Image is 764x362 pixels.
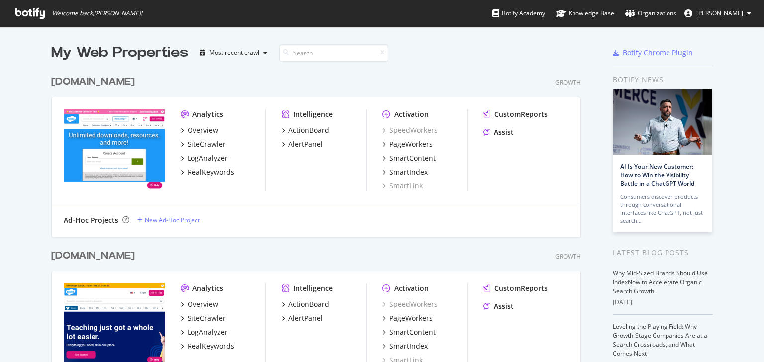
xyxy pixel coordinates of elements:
a: LogAnalyzer [181,327,228,337]
div: SmartContent [389,327,436,337]
a: PageWorkers [382,139,433,149]
button: Most recent crawl [196,45,271,61]
div: Latest Blog Posts [613,247,713,258]
a: Assist [483,301,514,311]
div: SiteCrawler [188,139,226,149]
div: LogAnalyzer [188,153,228,163]
a: SmartContent [382,153,436,163]
div: CustomReports [494,283,548,293]
div: New Ad-Hoc Project [145,216,200,224]
a: SmartLink [382,181,423,191]
div: Growth [555,252,581,261]
div: AlertPanel [288,313,323,323]
a: SiteCrawler [181,139,226,149]
div: Assist [494,301,514,311]
button: [PERSON_NAME] [676,5,759,21]
div: RealKeywords [188,167,234,177]
div: SmartIndex [389,341,428,351]
a: PageWorkers [382,313,433,323]
a: SmartIndex [382,167,428,177]
div: Botify news [613,74,713,85]
div: ActionBoard [288,125,329,135]
a: Overview [181,125,218,135]
div: Intelligence [293,283,333,293]
div: Most recent crawl [209,50,259,56]
div: [DATE] [613,298,713,307]
div: RealKeywords [188,341,234,351]
div: PageWorkers [389,313,433,323]
a: AlertPanel [282,139,323,149]
div: Analytics [192,109,223,119]
div: [DOMAIN_NAME] [51,249,135,263]
div: Analytics [192,283,223,293]
a: Botify Chrome Plugin [613,48,693,58]
div: LogAnalyzer [188,327,228,337]
div: [DOMAIN_NAME] [51,75,135,89]
a: LogAnalyzer [181,153,228,163]
a: Assist [483,127,514,137]
div: My Web Properties [51,43,188,63]
div: SiteCrawler [188,313,226,323]
div: CustomReports [494,109,548,119]
a: SmartIndex [382,341,428,351]
div: Growth [555,78,581,87]
div: PageWorkers [389,139,433,149]
div: Organizations [625,8,676,18]
a: RealKeywords [181,167,234,177]
div: Activation [394,283,429,293]
a: Overview [181,299,218,309]
input: Search [279,44,388,62]
a: ActionBoard [282,125,329,135]
a: AI Is Your New Customer: How to Win the Visibility Battle in a ChatGPT World [620,162,694,187]
img: twinkl.co.uk [64,109,165,190]
a: Leveling the Playing Field: Why Growth-Stage Companies Are at a Search Crossroads, and What Comes... [613,322,707,358]
a: Why Mid-Sized Brands Should Use IndexNow to Accelerate Organic Search Growth [613,269,708,295]
span: Welcome back, [PERSON_NAME] ! [52,9,142,17]
div: ActionBoard [288,299,329,309]
div: Activation [394,109,429,119]
span: Ruth Everett [696,9,743,17]
a: New Ad-Hoc Project [137,216,200,224]
a: ActionBoard [282,299,329,309]
div: Assist [494,127,514,137]
div: Overview [188,299,218,309]
div: Botify Chrome Plugin [623,48,693,58]
div: Intelligence [293,109,333,119]
a: SpeedWorkers [382,125,438,135]
div: Ad-Hoc Projects [64,215,118,225]
a: RealKeywords [181,341,234,351]
div: SmartContent [389,153,436,163]
div: AlertPanel [288,139,323,149]
a: CustomReports [483,109,548,119]
div: Overview [188,125,218,135]
div: Knowledge Base [556,8,614,18]
a: [DOMAIN_NAME] [51,75,139,89]
a: CustomReports [483,283,548,293]
a: SmartContent [382,327,436,337]
a: SpeedWorkers [382,299,438,309]
div: Botify Academy [492,8,545,18]
a: SiteCrawler [181,313,226,323]
div: SmartIndex [389,167,428,177]
div: Consumers discover products through conversational interfaces like ChatGPT, not just search… [620,193,705,225]
img: AI Is Your New Customer: How to Win the Visibility Battle in a ChatGPT World [613,89,712,155]
a: AlertPanel [282,313,323,323]
a: [DOMAIN_NAME] [51,249,139,263]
